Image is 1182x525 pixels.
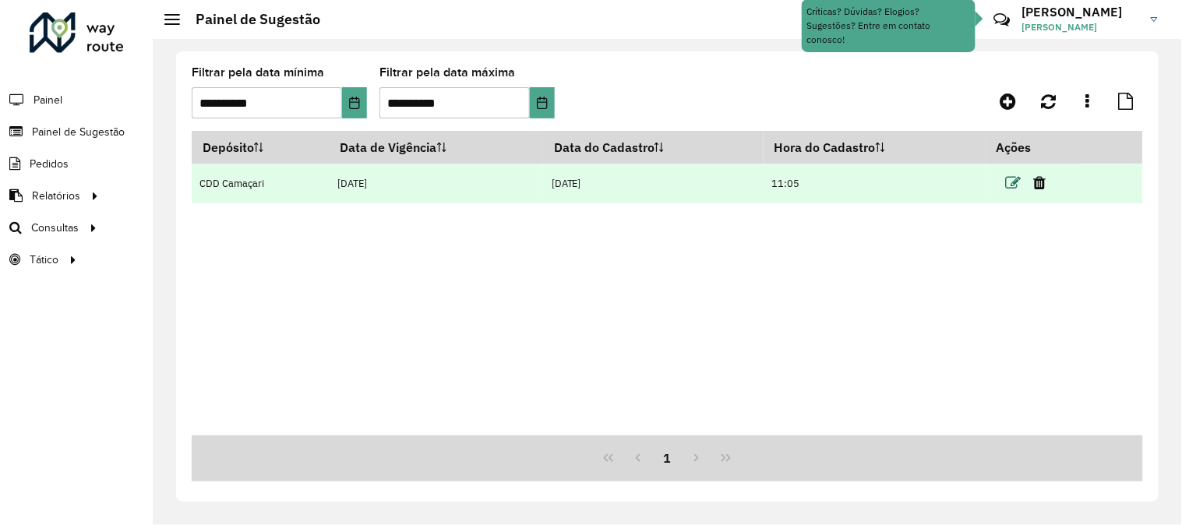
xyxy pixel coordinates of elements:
[1022,5,1139,19] h3: [PERSON_NAME]
[530,87,555,118] button: Choose Date
[330,131,543,164] th: Data de Vigência
[34,92,62,108] span: Painel
[180,11,320,28] h2: Painel de Sugestão
[653,443,683,473] button: 1
[32,124,125,140] span: Painel de Sugestão
[985,3,1018,37] a: Contato Rápido
[30,156,69,172] span: Pedidos
[543,164,764,203] td: [DATE]
[1034,172,1046,193] a: Excluir
[30,252,58,268] span: Tático
[379,63,515,82] label: Filtrar pela data máxima
[764,164,985,203] td: 11:05
[192,131,330,164] th: Depósito
[543,131,764,164] th: Data do Cadastro
[330,164,543,203] td: [DATE]
[32,188,80,204] span: Relatórios
[192,63,324,82] label: Filtrar pela data mínima
[986,131,1079,164] th: Ações
[31,220,79,236] span: Consultas
[1006,172,1021,193] a: Editar
[342,87,367,118] button: Choose Date
[764,131,985,164] th: Hora do Cadastro
[1022,20,1139,34] span: [PERSON_NAME]
[192,164,330,203] td: CDD Camaçari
